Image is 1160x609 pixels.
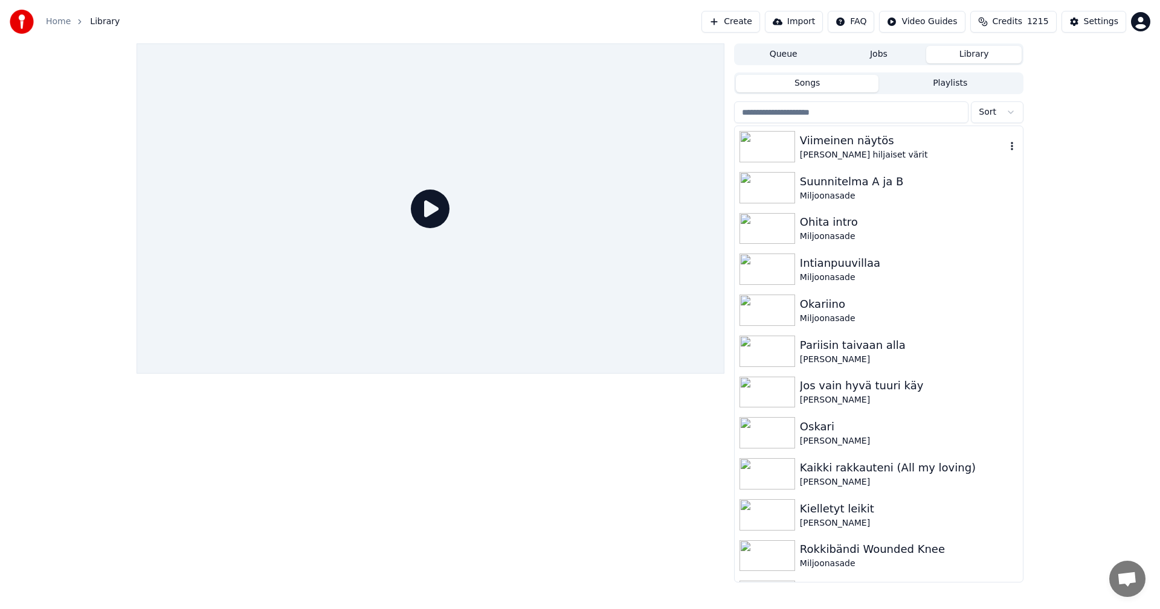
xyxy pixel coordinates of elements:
[800,255,1018,272] div: Intianpuuvillaa
[993,16,1022,28] span: Credits
[828,11,874,33] button: FAQ
[800,517,1018,529] div: [PERSON_NAME]
[800,435,1018,447] div: [PERSON_NAME]
[800,272,1018,284] div: Miljoonasade
[800,231,1018,243] div: Miljoonasade
[800,149,1006,161] div: [PERSON_NAME] hiljaiset värit
[800,296,1018,313] div: Okariino
[800,541,1018,558] div: Rokkibändi Wounded Knee
[878,75,1022,92] button: Playlists
[800,459,1018,476] div: Kaikki rakkauteni (All my loving)
[800,214,1018,231] div: Ohita intro
[831,46,927,63] button: Jobs
[1084,16,1118,28] div: Settings
[90,16,120,28] span: Library
[879,11,965,33] button: Video Guides
[800,394,1018,406] div: [PERSON_NAME]
[1027,16,1049,28] span: 1215
[46,16,120,28] nav: breadcrumb
[736,46,831,63] button: Queue
[800,476,1018,488] div: [PERSON_NAME]
[926,46,1022,63] button: Library
[800,500,1018,517] div: Kielletyt leikit
[800,313,1018,325] div: Miljoonasade
[1062,11,1126,33] button: Settings
[765,11,823,33] button: Import
[800,190,1018,202] div: Miljoonasade
[800,418,1018,435] div: Oskari
[979,106,996,118] span: Sort
[46,16,71,28] a: Home
[10,10,34,34] img: youka
[800,132,1006,149] div: Viimeinen näytös
[800,558,1018,570] div: Miljoonasade
[800,173,1018,190] div: Suunnitelma A ja B
[800,337,1018,354] div: Pariisin taivaan alla
[736,75,879,92] button: Songs
[970,11,1057,33] button: Credits1215
[1109,561,1145,597] a: Avoin keskustelu
[800,354,1018,366] div: [PERSON_NAME]
[701,11,760,33] button: Create
[800,377,1018,394] div: Jos vain hyvä tuuri käy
